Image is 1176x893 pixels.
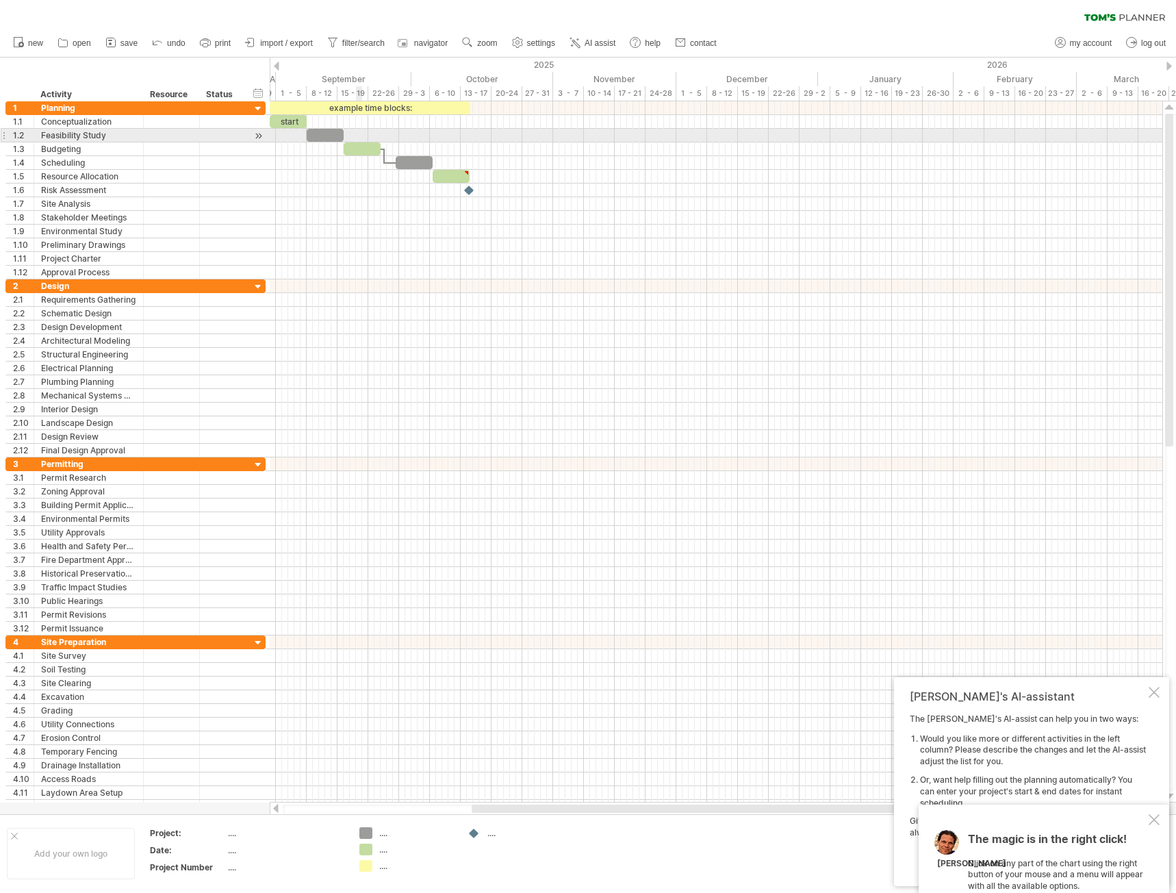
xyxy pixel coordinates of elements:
[41,608,136,621] div: Permit Revisions
[40,88,136,101] div: Activity
[461,86,491,101] div: 13 - 17
[41,745,136,758] div: Temporary Fencing
[150,827,225,839] div: Project:
[41,348,136,361] div: Structural Engineering
[1070,38,1112,48] span: my account
[13,238,34,251] div: 1.10
[13,553,34,566] div: 3.7
[196,34,235,52] a: print
[276,86,307,101] div: 1 - 5
[509,34,559,52] a: settings
[13,608,34,621] div: 3.11
[13,485,34,498] div: 3.2
[270,101,470,114] div: example time blocks:
[553,86,584,101] div: 3 - 7
[10,34,47,52] a: new
[41,636,136,649] div: Site Preparation
[41,512,136,525] div: Environmental Permits
[676,72,818,86] div: December 2025
[41,772,136,785] div: Access Roads
[13,718,34,731] div: 4.6
[13,704,34,717] div: 4.5
[149,34,190,52] a: undo
[242,34,317,52] a: import / export
[41,622,136,635] div: Permit Issuance
[228,827,343,839] div: ....
[13,375,34,388] div: 2.7
[260,38,313,48] span: import / export
[41,238,136,251] div: Preliminary Drawings
[13,512,34,525] div: 3.4
[1123,34,1170,52] a: log out
[13,115,34,128] div: 1.1
[379,844,454,855] div: ....
[13,293,34,306] div: 2.1
[41,581,136,594] div: Traffic Impact Studies
[337,86,368,101] div: 15 - 19
[41,594,136,607] div: Public Hearings
[41,649,136,662] div: Site Survey
[41,499,136,512] div: Building Permit Application
[13,457,34,470] div: 3
[920,775,1146,809] li: Or, want help filling out the planning automatically? You can enter your project's start & end da...
[13,731,34,744] div: 4.7
[41,800,136,813] div: Safety Inspections
[13,663,34,676] div: 4.2
[13,211,34,224] div: 1.8
[41,567,136,580] div: Historical Preservation Approval
[41,677,136,690] div: Site Clearing
[1051,34,1116,52] a: my account
[13,266,34,279] div: 1.12
[41,416,136,429] div: Landscape Design
[379,827,454,839] div: ....
[150,844,225,856] div: Date:
[41,553,136,566] div: Fire Department Approval
[910,714,1146,874] div: The [PERSON_NAME]'s AI-assist can help you in two ways: Give it a try! With the undo button in th...
[13,622,34,635] div: 3.12
[41,156,136,169] div: Scheduling
[1108,86,1138,101] div: 9 - 13
[1015,86,1046,101] div: 16 - 20
[342,38,385,48] span: filter/search
[324,34,389,52] a: filter/search
[41,471,136,484] div: Permit Research
[41,430,136,443] div: Design Review
[1077,86,1108,101] div: 2 - 6
[13,197,34,210] div: 1.7
[672,34,721,52] a: contact
[800,86,830,101] div: 29 - 2
[553,72,676,86] div: November 2025
[13,101,34,114] div: 1
[459,34,501,52] a: zoom
[861,86,892,101] div: 12 - 16
[13,170,34,183] div: 1.5
[13,348,34,361] div: 2.5
[41,759,136,772] div: Drainage Installation
[28,38,43,48] span: new
[368,86,399,101] div: 22-26
[910,690,1146,703] div: [PERSON_NAME]'s AI-assistant
[307,86,337,101] div: 8 - 12
[41,334,136,347] div: Architectural Modeling
[477,38,497,48] span: zoom
[430,86,461,101] div: 6 - 10
[676,86,707,101] div: 1 - 5
[830,86,861,101] div: 5 - 9
[379,860,454,872] div: ....
[13,581,34,594] div: 3.9
[615,86,645,101] div: 17 - 21
[13,416,34,429] div: 2.10
[41,211,136,224] div: Stakeholder Meetings
[818,72,954,86] div: January 2026
[215,38,231,48] span: print
[13,279,34,292] div: 2
[41,266,136,279] div: Approval Process
[954,72,1077,86] div: February 2026
[228,861,343,873] div: ....
[411,72,553,86] div: October 2025
[41,389,136,402] div: Mechanical Systems Design
[566,34,619,52] a: AI assist
[41,690,136,703] div: Excavation
[7,828,135,879] div: Add your own logo
[120,38,138,48] span: save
